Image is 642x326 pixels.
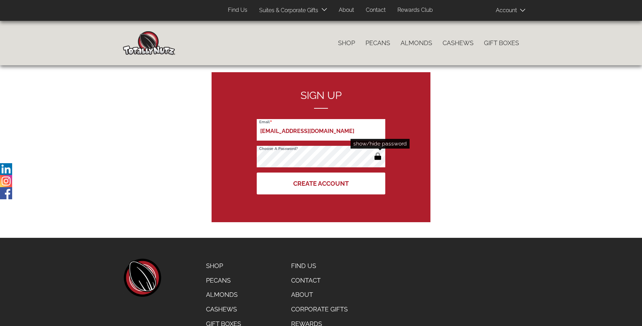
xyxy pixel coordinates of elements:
[254,4,320,17] a: Suites & Corporate Gifts
[201,259,246,273] a: Shop
[286,273,354,288] a: Contact
[361,3,391,17] a: Contact
[286,302,354,317] a: Corporate Gifts
[286,259,354,273] a: Find Us
[395,36,437,50] a: Almonds
[334,3,359,17] a: About
[257,173,385,194] button: Create Account
[351,139,410,149] div: show/hide password
[257,119,385,141] input: Email
[201,302,246,317] a: Cashews
[201,287,246,302] a: Almonds
[201,273,246,288] a: Pecans
[479,36,524,50] a: Gift Boxes
[360,36,395,50] a: Pecans
[257,90,385,109] h2: Sign up
[333,36,360,50] a: Shop
[123,31,175,55] img: Home
[437,36,479,50] a: Cashews
[286,287,354,302] a: About
[392,3,438,17] a: Rewards Club
[223,3,253,17] a: Find Us
[123,259,161,297] a: home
